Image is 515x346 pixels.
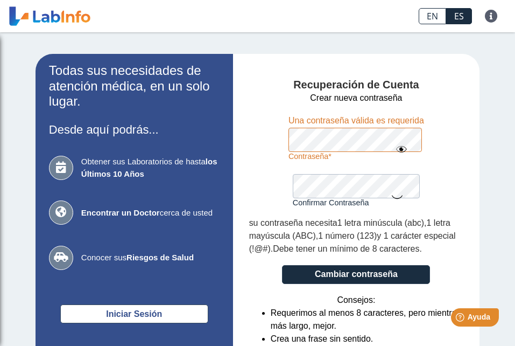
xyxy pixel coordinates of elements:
[293,198,420,207] label: Confirmar Contraseña
[419,304,503,334] iframe: Help widget launcher
[126,253,194,262] b: Riesgos de Salud
[337,218,424,227] span: 1 letra minúscula (abc)
[337,294,375,307] span: Consejos:
[249,218,450,240] span: 1 letra mayúscula (ABC)
[282,265,430,284] button: Cambiar contraseña
[271,333,464,345] li: Crea una frase sin sentido.
[81,157,217,178] b: los Últimos 10 Años
[81,208,160,217] b: Encontrar un Doctor
[446,8,472,24] a: ES
[49,123,220,136] h3: Desde aquí podrás...
[419,8,446,24] a: EN
[249,218,456,253] font: , , . .
[318,231,377,240] span: 1 número (123)
[49,63,220,109] h2: Todas sus necesidades de atención médica, en un solo lugar.
[249,79,464,92] h4: Recuperación de Cuenta
[81,156,220,180] span: Obtener sus Laboratorios de hasta
[288,152,424,161] label: Contraseña
[271,307,464,333] li: Requerimos al menos 8 caracteres, pero mientras más largo, mejor.
[288,114,424,128] div: Una contraseña válida es requerida
[81,252,220,264] span: Conocer sus
[249,218,337,227] span: su contraseña necesita
[81,207,220,219] span: cerca de usted
[310,92,402,105] span: Crear nueva contraseña
[273,244,419,253] span: Debe tener un mínimo de 8 caracteres
[60,305,208,323] button: Iniciar Sesión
